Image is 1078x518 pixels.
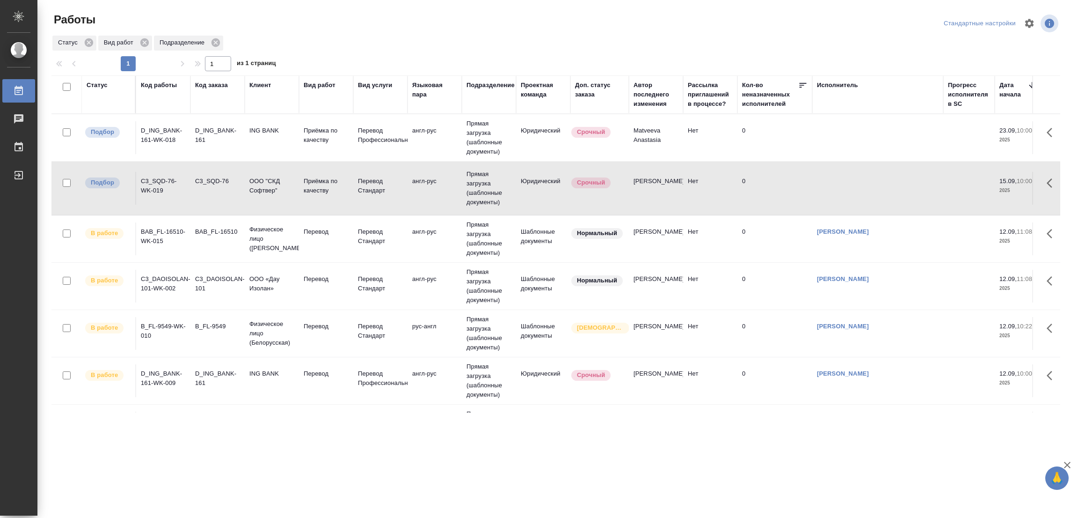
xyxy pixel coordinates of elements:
[195,177,240,186] div: C3_SQD-76
[683,412,737,444] td: Нет
[98,36,152,51] div: Вид работ
[1045,466,1069,490] button: 🙏
[304,274,349,284] p: Перевод
[136,412,190,444] td: D_SPRA-72-WK-004
[408,364,462,397] td: англ-рус
[999,135,1037,145] p: 2025
[629,172,683,205] td: [PERSON_NAME]
[577,276,617,285] p: Нормальный
[999,323,1017,330] p: 12.09,
[160,38,208,47] p: Подразделение
[577,229,617,238] p: Нормальный
[91,127,114,137] p: Подбор
[999,370,1017,377] p: 12.09,
[817,275,869,282] a: [PERSON_NAME]
[91,323,118,333] p: В работе
[249,369,294,378] p: ING BANK
[941,16,1018,31] div: split button
[577,178,605,187] p: Срочный
[521,81,566,99] div: Проектная команда
[999,228,1017,235] p: 12.09,
[195,227,240,237] div: BAB_FL-16510
[1017,323,1032,330] p: 10:22
[683,222,737,255] td: Нет
[737,172,812,205] td: 0
[1041,412,1063,434] button: Здесь прячутся важные кнопки
[91,276,118,285] p: В работе
[817,370,869,377] a: [PERSON_NAME]
[104,38,137,47] p: Вид работ
[737,121,812,154] td: 0
[683,270,737,303] td: Нет
[462,165,516,212] td: Прямая загрузка (шаблонные документы)
[87,81,108,90] div: Статус
[91,178,114,187] p: Подбор
[84,274,131,287] div: Исполнитель выполняет работу
[516,412,570,444] td: Шаблонные документы
[634,81,678,109] div: Автор последнего изменения
[462,405,516,451] td: Прямая загрузка (шаблонные документы)
[136,317,190,350] td: B_FL-9549-WK-010
[358,227,403,246] p: Перевод Стандарт
[999,81,1027,99] div: Дата начала
[51,12,95,27] span: Работы
[999,178,1017,185] p: 15.09,
[516,317,570,350] td: Шаблонные документы
[629,121,683,154] td: Matveeva Anastasia
[91,229,118,238] p: В работе
[577,127,605,137] p: Срочный
[136,121,190,154] td: D_ING_BANK-161-WK-018
[683,317,737,350] td: Нет
[737,412,812,444] td: 0
[1017,370,1032,377] p: 10:00
[577,323,624,333] p: [DEMOGRAPHIC_DATA]
[999,186,1037,195] p: 2025
[629,364,683,397] td: [PERSON_NAME]
[948,81,990,109] div: Прогресс исполнителя в SC
[358,322,403,340] p: Перевод Стандарт
[1041,270,1063,292] button: Здесь прячутся важные кнопки
[999,127,1017,134] p: 23.09,
[52,36,96,51] div: Статус
[249,126,294,135] p: ING BANK
[141,81,177,90] div: Код работы
[466,81,515,90] div: Подразделение
[1049,468,1065,488] span: 🙏
[249,274,294,293] p: ООО «Дау Изолан»
[304,177,349,195] p: Приёмка по качеству
[683,364,737,397] td: Нет
[408,270,462,303] td: англ-рус
[1041,172,1063,194] button: Здесь прячутся важные кнопки
[136,222,190,255] td: BAB_FL-16510-WK-015
[737,317,812,350] td: 0
[304,322,349,331] p: Перевод
[237,58,276,71] span: из 1 страниц
[683,121,737,154] td: Нет
[1017,228,1032,235] p: 11:08
[408,172,462,205] td: англ-рус
[742,81,798,109] div: Кол-во неназначенных исполнителей
[683,172,737,205] td: Нет
[412,81,457,99] div: Языковая пара
[1017,275,1032,282] p: 11:08
[358,274,403,293] p: Перевод Стандарт
[999,275,1017,282] p: 12.09,
[358,126,403,145] p: Перевод Профессиональный
[136,364,190,397] td: D_ING_BANK-161-WK-009
[304,81,335,90] div: Вид работ
[84,227,131,240] div: Исполнитель выполняет работу
[84,322,131,334] div: Исполнитель выполняет работу
[84,177,131,189] div: Можно подбирать исполнителей
[629,270,683,303] td: [PERSON_NAME]
[516,172,570,205] td: Юридический
[516,222,570,255] td: Шаблонные документы
[462,357,516,404] td: Прямая загрузка (шаблонные документы)
[408,412,462,444] td: туркм-рус
[817,228,869,235] a: [PERSON_NAME]
[249,225,294,253] p: Физическое лицо ([PERSON_NAME])
[84,126,131,139] div: Можно подбирать исполнителей
[999,331,1037,340] p: 2025
[462,215,516,262] td: Прямая загрузка (шаблонные документы)
[1041,317,1063,340] button: Здесь прячутся важные кнопки
[629,412,683,444] td: [PERSON_NAME]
